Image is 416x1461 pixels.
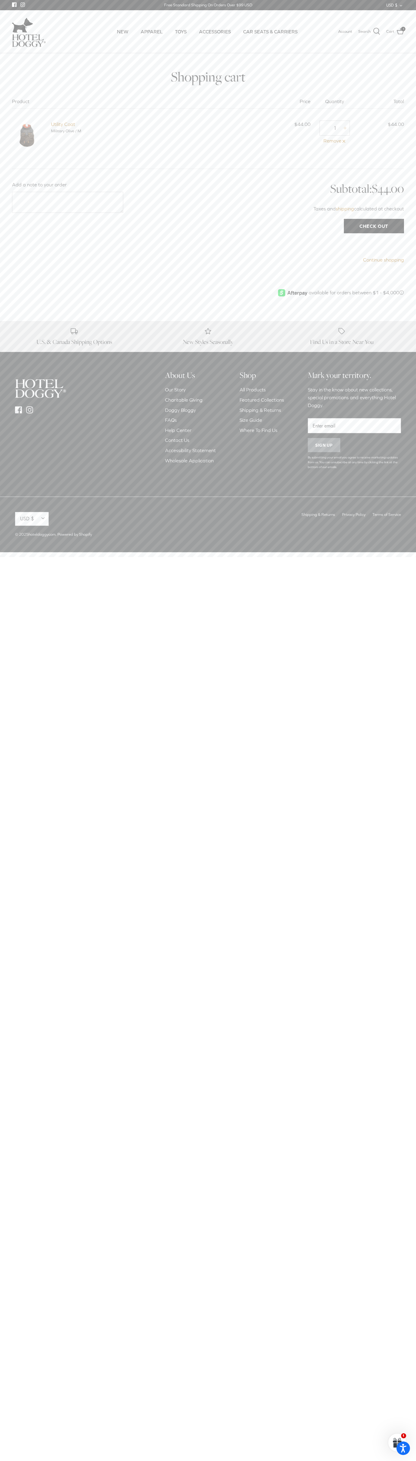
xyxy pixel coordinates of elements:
a: Instagram [26,406,33,413]
img: Utility Coat [12,121,42,151]
button: USD $ [15,512,49,525]
a: Cart 1 [386,28,404,35]
a: Contact Us [165,437,189,443]
a: U.S. & Canada Shipping Options [12,327,137,346]
a: CAR SEATS & CARRIERS [238,21,303,42]
img: hoteldoggycom [12,34,46,47]
a: Wholesale Application [165,458,214,463]
a: Utility Coat [51,121,75,127]
a: Remove [320,137,350,145]
div: Total [359,98,404,109]
a: Accessibility Statement [165,448,216,453]
a: Terms of Service [372,512,401,517]
a: hoteldoggycom [12,16,46,47]
a: All Products [240,387,266,392]
div: Taxes and calculated at checkout [228,205,404,213]
img: hoteldoggycom [15,379,66,398]
input: Quantity [330,121,340,135]
a: ACCESSORIES [194,21,236,42]
a: Instagram [20,2,25,7]
a: Account [338,29,352,35]
h6: U.S. & Canada Shipping Options [12,338,137,346]
span: $44.00 [388,121,404,127]
span: $44.00 [294,121,310,127]
a: Facebook [15,406,22,413]
div: Product [12,98,250,109]
p: By submitting your email you agree to receive marketing updates from us. You can unsubscribe at a... [308,455,401,470]
a: FAQs [165,417,177,423]
a: Free Standard Shipping On Orders Over $99 USD [164,1,252,10]
div: Secondary navigation [159,370,222,476]
ul: Secondary navigation [298,512,404,520]
div: Price [250,98,320,109]
span: Cart [386,29,394,35]
span: © 2025 . [15,532,57,537]
a: Size Guide [240,417,262,423]
input: Check out [344,219,404,233]
h6: Find Us in a Store Near You [279,338,404,346]
a: hoteldoggycom [29,532,56,537]
a: Our Story [165,387,186,392]
h1: Shopping cart [12,68,404,86]
p: Stay in the know about new collections, special promotions and everything Hotel Doggy. [308,386,401,409]
a: Charitable Giving [165,397,203,403]
a: Increase [341,124,350,132]
span: $44.00 [372,180,404,197]
a: Help Center [165,427,191,433]
span: Account [338,29,352,34]
a: Privacy Policy [342,512,366,517]
div: Military Olive / M [51,128,241,134]
a: Where To Find Us [240,427,277,433]
a: Facebook [12,2,17,7]
div: Free Standard Shipping On Orders Over $99 USD [164,2,252,8]
div: Secondary navigation [234,370,290,476]
span: 1 [401,27,405,31]
a: NEW [112,21,134,42]
a: Continue shopping [228,256,404,264]
span: Search [358,29,371,35]
a: Shipping & Returns [301,512,335,517]
a: Search [358,28,380,35]
a: APPAREL [135,21,168,42]
a: TOYS [170,21,192,42]
a: Shipping & Returns [240,407,281,413]
button: Sign up [308,438,340,452]
h2: Subtotal: [228,181,404,196]
div: Quantity [320,98,359,109]
input: Email [308,418,401,433]
a: Featured Collections [240,397,284,403]
h6: New Styles Seasonally [146,338,271,346]
label: Add a note to your order [12,182,67,187]
a: Powered by Shopify [57,532,92,537]
a: shipping [336,206,354,211]
a: Find Us in a Store Near You [279,327,404,346]
img: dog-icon.svg [12,16,33,34]
h6: Shop [240,370,284,380]
h6: About Us [165,370,216,380]
a: Doggy Bloggy [165,407,196,413]
h6: Mark your territory. [308,370,401,380]
div: Primary navigation [89,21,325,42]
